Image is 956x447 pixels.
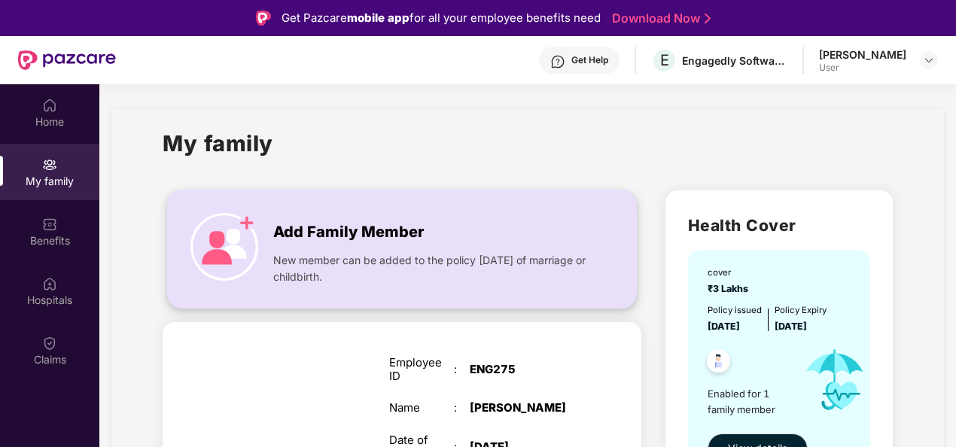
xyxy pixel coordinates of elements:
img: svg+xml;base64,PHN2ZyBpZD0iSGVscC0zMngzMiIgeG1sbnM9Imh0dHA6Ly93d3cudzMub3JnLzIwMDAvc3ZnIiB3aWR0aD... [550,54,565,69]
h2: Health Cover [688,213,870,238]
div: Engagedly Software India Private Limited [682,53,787,68]
img: svg+xml;base64,PHN2ZyB4bWxucz0iaHR0cDovL3d3dy53My5vcmcvMjAwMC9zdmciIHdpZHRoPSI0OC45NDMiIGhlaWdodD... [700,345,737,382]
span: [DATE] [708,321,740,332]
span: New member can be added to the policy [DATE] of marriage or childbirth. [273,252,590,285]
a: Download Now [612,11,706,26]
img: icon [793,334,877,426]
div: Get Pazcare for all your employee benefits need [282,9,601,27]
span: [DATE] [775,321,807,332]
span: ₹3 Lakhs [708,283,753,294]
img: Stroke [705,11,711,26]
div: Policy issued [708,304,762,318]
img: svg+xml;base64,PHN2ZyB3aWR0aD0iMjAiIGhlaWdodD0iMjAiIHZpZXdCb3g9IjAgMCAyMCAyMCIgZmlsbD0ibm9uZSIgeG... [42,157,57,172]
div: cover [708,266,753,280]
img: svg+xml;base64,PHN2ZyBpZD0iSG9tZSIgeG1sbnM9Imh0dHA6Ly93d3cudzMub3JnLzIwMDAvc3ZnIiB3aWR0aD0iMjAiIG... [42,98,57,113]
h1: My family [163,126,273,160]
div: User [819,62,906,74]
div: : [454,363,470,376]
strong: mobile app [347,11,409,25]
div: Policy Expiry [775,304,827,318]
img: svg+xml;base64,PHN2ZyBpZD0iRHJvcGRvd24tMzJ4MzIiIHhtbG5zPSJodHRwOi8vd3d3LnczLm9yZy8yMDAwL3N2ZyIgd2... [923,54,935,66]
span: Add Family Member [273,220,424,244]
div: Employee ID [389,356,454,383]
img: icon [190,213,258,281]
div: [PERSON_NAME] [819,47,906,62]
div: Get Help [571,54,608,66]
span: E [660,51,669,69]
div: : [454,401,470,415]
div: [PERSON_NAME] [470,401,583,415]
div: ENG275 [470,363,583,376]
img: svg+xml;base64,PHN2ZyBpZD0iQ2xhaW0iIHhtbG5zPSJodHRwOi8vd3d3LnczLm9yZy8yMDAwL3N2ZyIgd2lkdGg9IjIwIi... [42,336,57,351]
img: svg+xml;base64,PHN2ZyBpZD0iSG9zcGl0YWxzIiB4bWxucz0iaHR0cDovL3d3dy53My5vcmcvMjAwMC9zdmciIHdpZHRoPS... [42,276,57,291]
div: Name [389,401,454,415]
img: Logo [256,11,271,26]
span: Enabled for 1 family member [708,386,793,417]
img: svg+xml;base64,PHN2ZyBpZD0iQmVuZWZpdHMiIHhtbG5zPSJodHRwOi8vd3d3LnczLm9yZy8yMDAwL3N2ZyIgd2lkdGg9Ij... [42,217,57,232]
img: New Pazcare Logo [18,50,116,70]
